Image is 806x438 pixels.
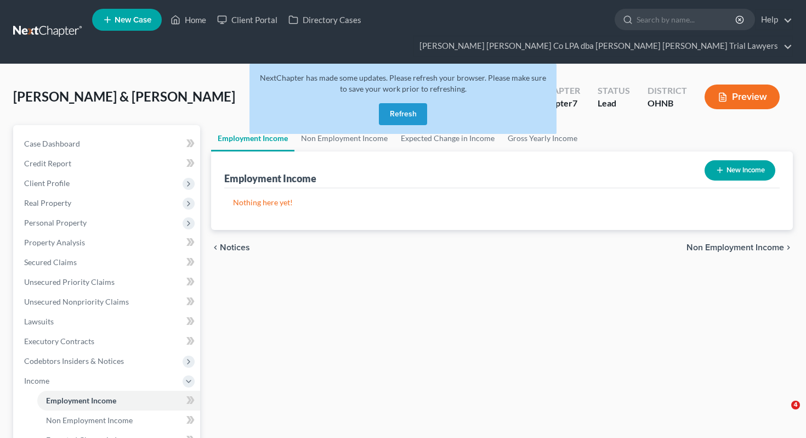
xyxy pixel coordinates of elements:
[24,277,115,287] span: Unsecured Priority Claims
[572,98,577,108] span: 7
[705,160,775,181] button: New Income
[24,159,71,168] span: Credit Report
[24,317,54,326] span: Lawsuits
[598,85,630,97] div: Status
[15,272,200,292] a: Unsecured Priority Claims
[37,411,200,430] a: Non Employment Income
[165,10,212,30] a: Home
[46,415,133,425] span: Non Employment Income
[15,292,200,312] a: Unsecured Nonpriority Claims
[37,391,200,411] a: Employment Income
[24,238,85,247] span: Property Analysis
[648,97,687,110] div: OHNB
[233,197,771,208] p: Nothing here yet!
[212,10,283,30] a: Client Portal
[15,154,200,173] a: Credit Report
[686,243,793,252] button: Non Employment Income chevron_right
[46,396,116,405] span: Employment Income
[115,16,151,24] span: New Case
[224,172,316,185] div: Employment Income
[637,9,737,30] input: Search by name...
[24,198,71,207] span: Real Property
[211,125,294,151] a: Employment Income
[220,243,250,252] span: Notices
[283,10,367,30] a: Directory Cases
[540,85,580,97] div: Chapter
[15,252,200,272] a: Secured Claims
[791,401,800,409] span: 4
[24,356,124,366] span: Codebtors Insiders & Notices
[598,97,630,110] div: Lead
[379,103,427,125] button: Refresh
[15,332,200,351] a: Executory Contracts
[24,139,80,148] span: Case Dashboard
[260,73,546,93] span: NextChapter has made some updates. Please refresh your browser. Please make sure to save your wor...
[211,243,220,252] i: chevron_left
[648,85,687,97] div: District
[705,85,780,109] button: Preview
[13,88,235,104] span: [PERSON_NAME] & [PERSON_NAME]
[540,97,580,110] div: Chapter
[15,233,200,252] a: Property Analysis
[24,178,70,188] span: Client Profile
[756,10,792,30] a: Help
[15,134,200,154] a: Case Dashboard
[24,297,129,306] span: Unsecured Nonpriority Claims
[24,336,94,346] span: Executory Contracts
[211,243,250,252] button: chevron_left Notices
[24,257,77,267] span: Secured Claims
[414,36,792,56] a: [PERSON_NAME] [PERSON_NAME] Co LPA dba [PERSON_NAME] [PERSON_NAME] Trial Lawyers
[15,312,200,332] a: Lawsuits
[24,218,87,227] span: Personal Property
[24,376,49,385] span: Income
[784,243,793,252] i: chevron_right
[769,401,795,427] iframe: Intercom live chat
[686,243,784,252] span: Non Employment Income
